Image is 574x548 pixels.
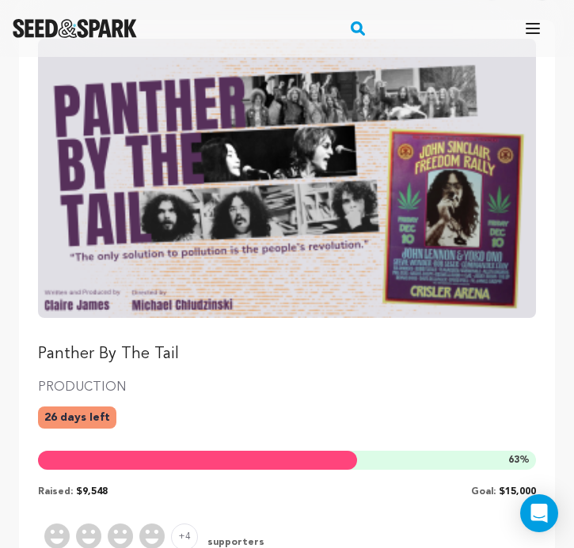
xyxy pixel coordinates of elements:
a: Fund Panther By The Tail [38,39,536,365]
span: $15,000 [499,487,536,497]
p: 26 days left [38,406,116,429]
span: Goal: [471,487,496,497]
span: $9,548 [76,487,108,497]
p: Panther By The Tail [38,343,536,365]
img: Seed&Spark Logo Dark Mode [13,19,137,38]
a: Seed&Spark Homepage [13,19,137,38]
span: % [508,454,530,467]
div: Open Intercom Messenger [520,494,558,532]
p: PRODUCTION [38,378,536,397]
span: 63 [508,455,519,465]
span: Raised: [38,487,73,497]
